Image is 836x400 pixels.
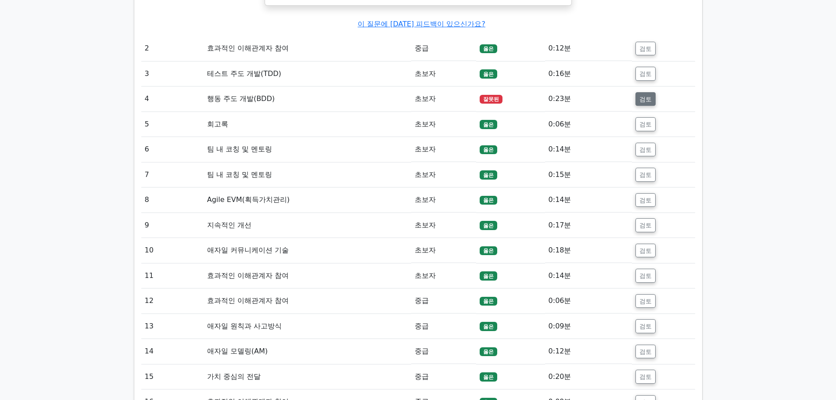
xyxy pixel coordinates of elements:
[207,44,289,52] font: 효과적인 이해관계자 참여
[483,197,494,203] font: 옳은
[483,349,494,355] font: 옳은
[639,297,652,304] font: 검토
[639,222,652,229] font: 검토
[483,223,494,229] font: 옳은
[415,296,429,305] font: 중급
[483,96,499,102] font: 잘못된
[145,322,154,330] font: 13
[145,296,154,305] font: 12
[415,120,436,128] font: 초보자
[145,347,154,355] font: 14
[483,298,494,304] font: 옳은
[207,271,289,280] font: 효과적인 이해관계자 참여
[635,370,656,384] button: 검토
[207,372,261,381] font: 가치 중심의 전달
[415,170,436,179] font: 초보자
[145,44,149,52] font: 2
[549,94,571,103] font: 0:23분
[207,69,281,78] font: 테스트 주도 개발(TDD)
[415,347,429,355] font: 중급
[635,218,656,232] button: 검토
[207,347,268,355] font: 애자일 모델링(AM)
[415,372,429,381] font: 중급
[145,170,149,179] font: 7
[635,294,656,308] button: 검토
[549,271,571,280] font: 0:14분
[549,296,571,305] font: 0:06분
[549,120,571,128] font: 0:06분
[549,145,571,153] font: 0:14분
[145,94,149,103] font: 4
[483,273,494,279] font: 옳은
[549,170,571,179] font: 0:15분
[415,221,436,229] font: 초보자
[549,221,571,229] font: 0:17분
[483,248,494,254] font: 옳은
[145,246,154,254] font: 10
[145,221,149,229] font: 9
[415,44,429,52] font: 중급
[483,122,494,128] font: 옳은
[635,42,656,56] button: 검토
[207,170,272,179] font: 팀 내 코칭 및 멘토링
[635,345,656,359] button: 검토
[207,145,272,153] font: 팀 내 코칭 및 멘토링
[549,195,571,204] font: 0:14분
[635,117,656,131] button: 검토
[145,120,149,128] font: 5
[415,195,436,204] font: 초보자
[639,95,652,102] font: 검토
[549,322,571,330] font: 0:09분
[639,323,652,330] font: 검토
[415,271,436,280] font: 초보자
[145,145,149,153] font: 6
[483,71,494,77] font: 옳은
[483,374,494,380] font: 옳은
[635,143,656,157] button: 검토
[639,45,652,52] font: 검토
[639,247,652,254] font: 검토
[639,146,652,153] font: 검토
[207,221,251,229] font: 지속적인 개선
[639,348,652,355] font: 검토
[639,196,652,203] font: 검토
[415,145,436,153] font: 초보자
[145,271,154,280] font: 11
[639,121,652,128] font: 검토
[483,324,494,330] font: 옳은
[415,94,436,103] font: 초보자
[639,272,652,279] font: 검토
[549,347,571,355] font: 0:12분
[635,168,656,182] button: 검토
[639,373,652,380] font: 검토
[635,269,656,283] button: 검토
[207,322,282,330] font: 애자일 원칙과 사고방식
[549,69,571,78] font: 0:16분
[483,46,494,52] font: 옳은
[635,67,656,81] button: 검토
[549,372,571,381] font: 0:20분
[145,69,149,78] font: 3
[207,94,275,103] font: 행동 주도 개발(BDD)
[549,44,571,52] font: 0:12분
[549,246,571,254] font: 0:18분
[483,147,494,153] font: 옳은
[207,120,228,128] font: 회고록
[415,246,436,254] font: 초보자
[207,195,290,204] font: Agile EVM(획득가치관리)
[635,244,656,258] button: 검토
[635,319,656,333] button: 검토
[415,69,436,78] font: 초보자
[415,322,429,330] font: 중급
[639,171,652,178] font: 검토
[635,92,656,106] button: 검토
[145,195,149,204] font: 8
[635,193,656,207] button: 검토
[207,246,289,254] font: 애자일 커뮤니케이션 기술
[207,296,289,305] font: 효과적인 이해관계자 참여
[145,372,154,381] font: 15
[483,172,494,178] font: 옳은
[639,70,652,77] font: 검토
[358,20,485,28] a: 이 질문에 [DATE] 피드백이 있으신가요?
